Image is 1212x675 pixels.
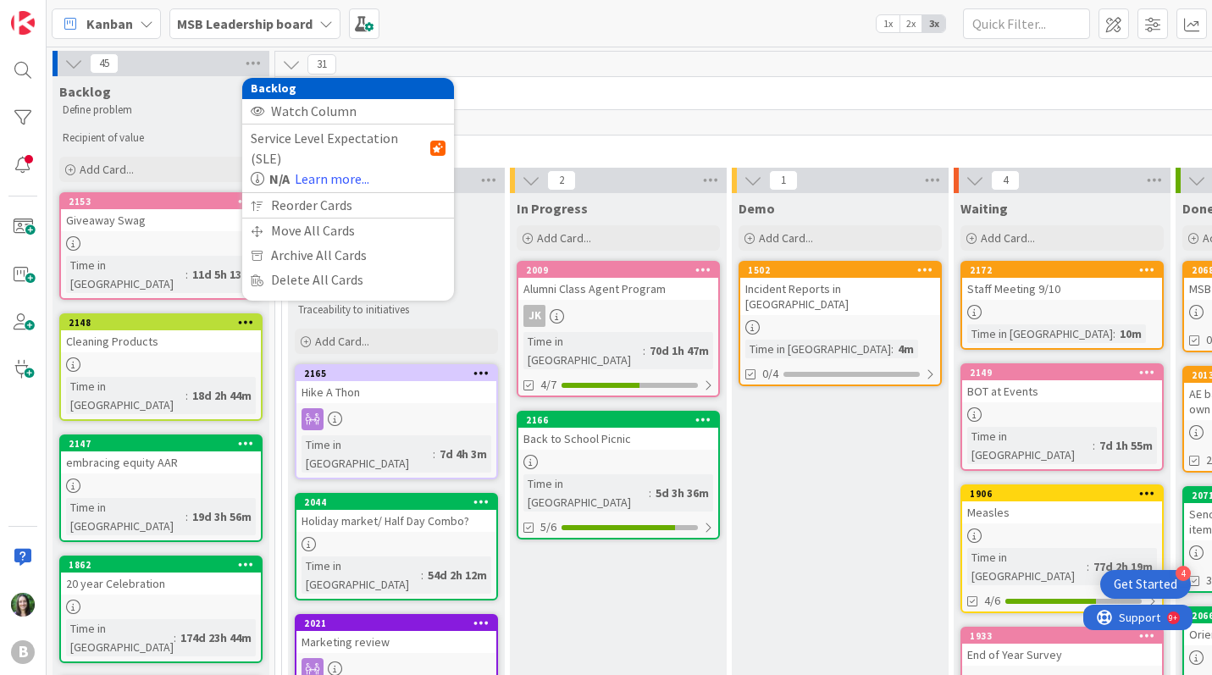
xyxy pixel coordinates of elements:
div: 2149 [970,367,1162,379]
div: 70d 1h 47m [645,341,713,360]
div: 2172 [970,264,1162,276]
div: Hike A Thon [296,381,496,403]
a: 1906MeaslesTime in [GEOGRAPHIC_DATA]:77d 2h 19m4/6 [960,484,1164,613]
div: 1862 [61,557,261,573]
div: Get Started [1114,576,1177,593]
span: : [185,265,188,284]
div: JK [518,305,718,327]
a: 2044Holiday market/ Half Day Combo?Time in [GEOGRAPHIC_DATA]:54d 2h 12m [295,493,498,600]
div: Move All Cards [242,219,454,243]
div: 2165 [304,368,496,379]
div: 2148 [61,315,261,330]
a: 186220 year CelebrationTime in [GEOGRAPHIC_DATA]:174d 23h 44m [59,556,263,663]
div: 2009Alumni Class Agent Program [518,263,718,300]
div: JK [523,305,545,327]
span: : [185,386,188,405]
div: Giveaway Swag [61,209,261,231]
a: 2166Back to School PicnicTime in [GEOGRAPHIC_DATA]:5d 3h 36m5/6 [517,411,720,539]
div: Time in [GEOGRAPHIC_DATA] [66,256,185,293]
div: 7d 4h 3m [435,445,491,463]
div: 2044Holiday market/ Half Day Combo? [296,495,496,532]
span: : [643,341,645,360]
div: 1906 [962,486,1162,501]
div: 1933 [962,628,1162,644]
div: Time in [GEOGRAPHIC_DATA] [523,474,649,512]
div: 1933 [970,630,1162,642]
div: Alumni Class Agent Program [518,278,718,300]
div: 2172Staff Meeting 9/10 [962,263,1162,300]
div: 186220 year Celebration [61,557,261,595]
div: Archive All Cards [242,243,454,268]
div: 2166Back to School Picnic [518,412,718,450]
span: 0/4 [762,365,778,383]
div: 2149 [962,365,1162,380]
div: 2021 [304,617,496,629]
div: 9+ [86,7,94,20]
div: 20 year Celebration [61,573,261,595]
p: Recipient of value [63,131,259,145]
span: : [1113,324,1115,343]
div: 174d 23h 44m [176,628,256,647]
div: 2044 [304,496,496,508]
div: Measles [962,501,1162,523]
div: 4 [1176,566,1191,581]
span: : [421,566,423,584]
div: 2166 [518,412,718,428]
span: : [649,484,651,502]
span: 4/6 [984,592,1000,610]
div: Time in [GEOGRAPHIC_DATA] [967,427,1093,464]
a: 2153Giveaway SwagTime in [GEOGRAPHIC_DATA]:11d 5h 13m [59,192,263,300]
div: 1502 [740,263,940,278]
div: Time in [GEOGRAPHIC_DATA] [66,377,185,414]
p: Define problem [63,103,259,117]
div: 2021Marketing review [296,616,496,653]
div: 2153Giveaway Swag [61,194,261,231]
div: Marketing review [296,631,496,653]
div: Open Get Started checklist, remaining modules: 4 [1100,570,1191,599]
span: Add Card... [80,162,134,177]
span: 4 [991,170,1020,191]
a: 2147embracing equity AARTime in [GEOGRAPHIC_DATA]:19d 3h 56m [59,434,263,542]
div: 1906 [970,488,1162,500]
span: Kanban [86,14,133,34]
div: 2165Hike A Thon [296,366,496,403]
div: 1862 [69,559,261,571]
span: : [185,507,188,526]
div: Time in [GEOGRAPHIC_DATA] [523,332,643,369]
a: 2009Alumni Class Agent ProgramJKTime in [GEOGRAPHIC_DATA]:70d 1h 47m4/7 [517,261,720,397]
div: 77d 2h 19m [1089,557,1157,576]
div: 19d 3h 56m [188,507,256,526]
div: 2153 [61,194,261,209]
a: 2172Staff Meeting 9/10Time in [GEOGRAPHIC_DATA]:10m [960,261,1164,350]
div: 2044 [296,495,496,510]
div: Back to School Picnic [518,428,718,450]
span: Support [36,3,77,23]
span: 4/7 [540,376,556,394]
div: 2009 [526,264,718,276]
div: 1933End of Year Survey [962,628,1162,666]
div: Time in [GEOGRAPHIC_DATA] [66,619,174,656]
div: 2147embracing equity AAR [61,436,261,473]
span: Demo [739,200,775,217]
div: Time in [GEOGRAPHIC_DATA] [967,548,1087,585]
div: Time in [GEOGRAPHIC_DATA] [302,556,421,594]
div: Watch Column [242,99,454,124]
div: 2166 [526,414,718,426]
b: MSB Leadership board [177,15,313,32]
div: 2153 [69,196,261,207]
div: 2165 [296,366,496,381]
img: ML [11,593,35,617]
div: Service Level Expectation (SLE) [251,128,446,169]
div: 2172 [962,263,1162,278]
span: In Progress [517,200,588,217]
span: Waiting [960,200,1008,217]
div: 1906Measles [962,486,1162,523]
div: Reorder Cards [242,193,454,218]
span: Add Card... [981,230,1035,246]
span: Backlog [59,83,111,100]
a: 2149BOT at EventsTime in [GEOGRAPHIC_DATA]:7d 1h 55m [960,363,1164,471]
p: Traceability to initiatives [298,303,495,317]
span: 2x [899,15,922,32]
b: N/A [269,169,290,189]
span: : [891,340,894,358]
